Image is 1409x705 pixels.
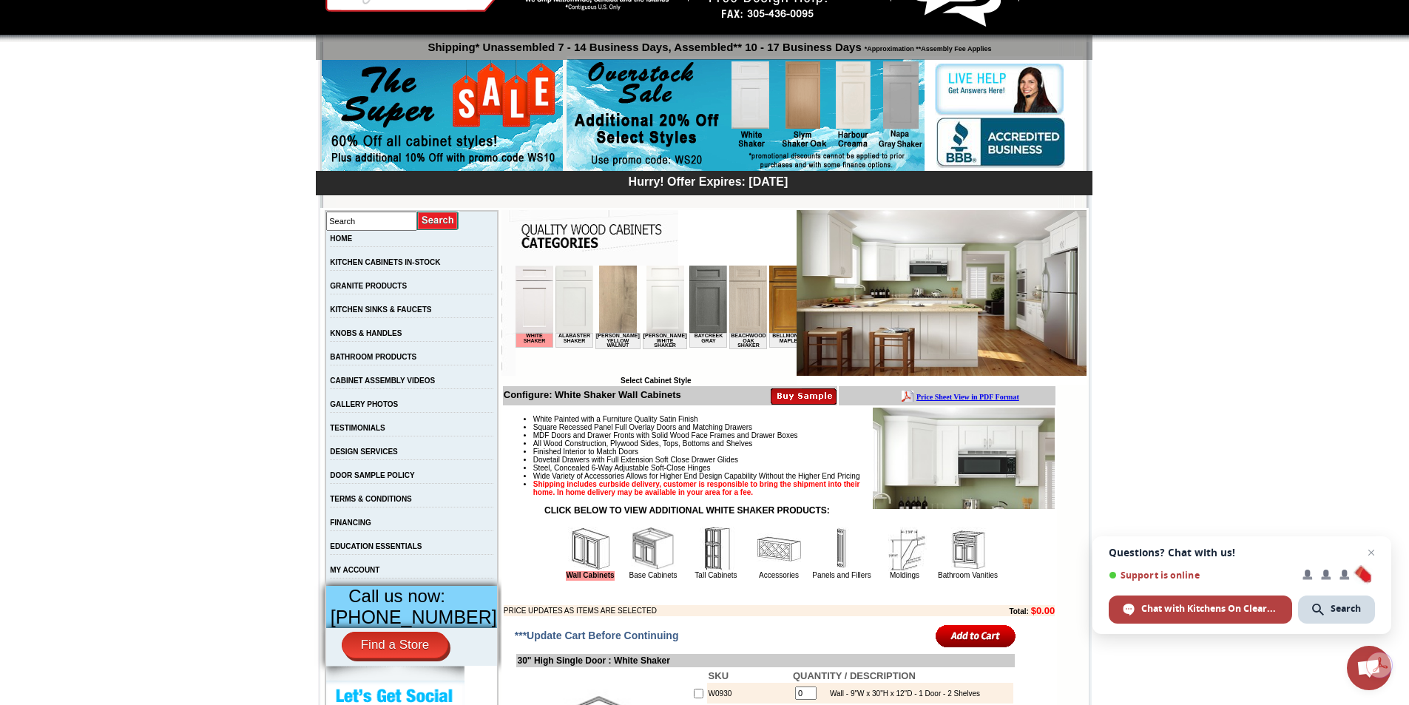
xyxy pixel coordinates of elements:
[348,586,445,606] span: Call us now:
[631,527,675,571] img: Base Cabinets
[330,400,398,408] a: GALLERY PHOTOS
[629,571,677,579] a: Base Cabinets
[254,67,291,82] td: Bellmonte Maple
[330,566,379,574] a: MY ACCOUNT
[323,34,1092,53] p: Shipping* Unassembled 7 - 14 Business Days, Assembled** 10 - 17 Business Days
[515,630,679,641] span: ***Update Cart Before Continuing
[820,527,864,571] img: Panels and Fillers
[330,495,412,503] a: TERMS & CONDITIONS
[331,607,497,627] span: [PHONE_NUMBER]
[533,439,1055,448] li: All Wood Construction, Plywood Sides, Tops, Bottoms and Shelves
[1141,602,1278,615] span: Chat with Kitchens On Clearance
[936,624,1016,648] input: Add to Cart
[516,266,797,377] iframe: Browser incompatible
[709,670,729,681] b: SKU
[707,683,791,704] td: W0930
[568,527,612,571] img: Wall Cabinets
[330,258,440,266] a: KITCHEN CABINETS IN-STOCK
[1009,607,1028,615] b: Total:
[945,527,990,571] img: Bathroom Vanities
[330,542,422,550] a: EDUCATION ESSENTIALS
[330,353,416,361] a: BATHROOM PRODUCTS
[566,571,614,581] a: Wall Cabinets
[533,472,1055,480] li: Wide Variety of Accessories Allows for Higher End Design Capability Without the Higher End Pricing
[533,464,1055,472] li: Steel, Concealed 6-Way Adjustable Soft-Close Hinges
[882,527,927,571] img: Moldings
[330,471,414,479] a: DOOR SAMPLE POLICY
[797,210,1087,376] img: White Shaker
[1347,646,1391,690] div: Open chat
[544,505,830,516] strong: CLICK BELOW TO VIEW ADDITIONAL WHITE SHAKER PRODUCTS:
[533,480,860,496] strong: Shipping includes curbside delivery, customer is responsible to bring the shipment into their hom...
[1109,547,1375,559] span: Questions? Chat with us!
[504,605,928,616] td: PRICE UPDATES AS ITEMS ARE SELECTED
[323,173,1092,189] div: Hurry! Offer Expires: [DATE]
[504,389,681,400] b: Configure: White Shaker Wall Cabinets
[533,448,1055,456] li: Finished Interior to Match Doors
[694,527,738,571] img: Tall Cabinets
[1109,596,1292,624] div: Chat with Kitchens On Clearance
[330,329,402,337] a: KNOBS & HANDLES
[938,571,998,579] a: Bathroom Vanities
[417,211,459,231] input: Submit
[890,571,919,579] a: Moldings
[533,423,1055,431] li: Square Recessed Panel Full Overlay Doors and Matching Drawers
[822,689,980,698] div: Wall - 9"W x 30"H x 12"D - 1 Door - 2 Shelves
[330,235,352,243] a: HOME
[759,571,799,579] a: Accessories
[621,377,692,385] b: Select Cabinet Style
[330,424,385,432] a: TESTIMONIALS
[1031,605,1055,616] b: $0.00
[757,527,801,571] img: Accessories
[342,632,449,658] a: Find a Store
[873,408,1055,509] img: Product Image
[516,654,1015,667] td: 30" High Single Door : White Shaker
[533,456,1055,464] li: Dovetail Drawers with Full Extension Soft Close Drawer Glides
[1331,602,1361,615] span: Search
[17,2,120,15] a: Price Sheet View in PDF Format
[812,571,871,579] a: Panels and Fillers
[533,415,1055,423] li: White Painted with a Furniture Quality Satin Finish
[1109,570,1292,581] span: Support is online
[17,6,120,14] b: Price Sheet View in PDF Format
[330,306,431,314] a: KITCHEN SINKS & FAUCETS
[1298,596,1375,624] div: Search
[330,448,398,456] a: DESIGN SERVICES
[330,377,435,385] a: CABINET ASSEMBLY VIDEOS
[793,670,916,681] b: QUANTITY / DESCRIPTION
[330,519,371,527] a: FINANCING
[695,571,737,579] a: Tall Cabinets
[862,41,992,53] span: *Approximation **Assembly Fee Applies
[330,282,407,290] a: GRANITE PRODUCTS
[2,4,14,16] img: pdf.png
[1362,544,1380,561] span: Close chat
[533,431,1055,439] li: MDF Doors and Drawer Fronts with Solid Wood Face Frames and Drawer Boxes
